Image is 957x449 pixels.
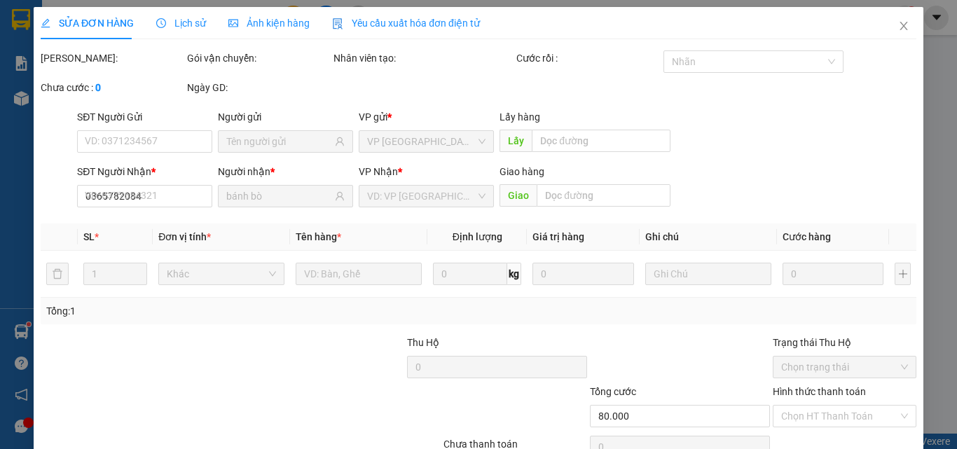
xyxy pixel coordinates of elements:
[773,386,866,397] label: Hình thức thanh toán
[158,231,211,242] span: Đơn vị tính
[783,231,831,242] span: Cước hàng
[228,18,238,28] span: picture
[296,231,341,242] span: Tên hàng
[359,109,494,125] div: VP gửi
[77,109,212,125] div: SĐT Người Gửi
[590,386,636,397] span: Tổng cước
[898,20,909,32] span: close
[783,263,883,285] input: 0
[83,231,95,242] span: SL
[41,50,184,66] div: [PERSON_NAME]:
[532,231,584,242] span: Giá trị hàng
[77,164,212,179] div: SĐT Người Nhận
[46,303,371,319] div: Tổng: 1
[332,18,480,29] span: Yêu cầu xuất hóa đơn điện tử
[226,188,332,204] input: Tên người nhận
[167,263,276,284] span: Khác
[41,80,184,95] div: Chưa cước :
[507,263,521,285] span: kg
[884,7,923,46] button: Close
[500,166,544,177] span: Giao hàng
[367,131,486,152] span: VP Sài Gòn
[46,263,69,285] button: delete
[532,263,633,285] input: 0
[226,134,332,149] input: Tên người gửi
[335,137,345,146] span: user
[500,111,540,123] span: Lấy hàng
[645,263,771,285] input: Ghi Chú
[500,184,537,207] span: Giao
[640,223,777,251] th: Ghi chú
[516,50,660,66] div: Cước rồi :
[218,109,353,125] div: Người gửi
[41,18,50,28] span: edit
[335,191,345,201] span: user
[332,18,343,29] img: icon
[95,82,101,93] b: 0
[773,335,916,350] div: Trạng thái Thu Hộ
[333,50,514,66] div: Nhân viên tạo:
[895,263,911,285] button: plus
[452,231,502,242] span: Định lượng
[500,130,532,152] span: Lấy
[41,18,134,29] span: SỬA ĐƠN HÀNG
[156,18,206,29] span: Lịch sử
[218,164,353,179] div: Người nhận
[187,80,331,95] div: Ngày GD:
[532,130,670,152] input: Dọc đường
[296,263,422,285] input: VD: Bàn, Ghế
[781,357,908,378] span: Chọn trạng thái
[537,184,670,207] input: Dọc đường
[156,18,166,28] span: clock-circle
[406,337,439,348] span: Thu Hộ
[187,50,331,66] div: Gói vận chuyển:
[359,166,398,177] span: VP Nhận
[228,18,310,29] span: Ảnh kiện hàng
